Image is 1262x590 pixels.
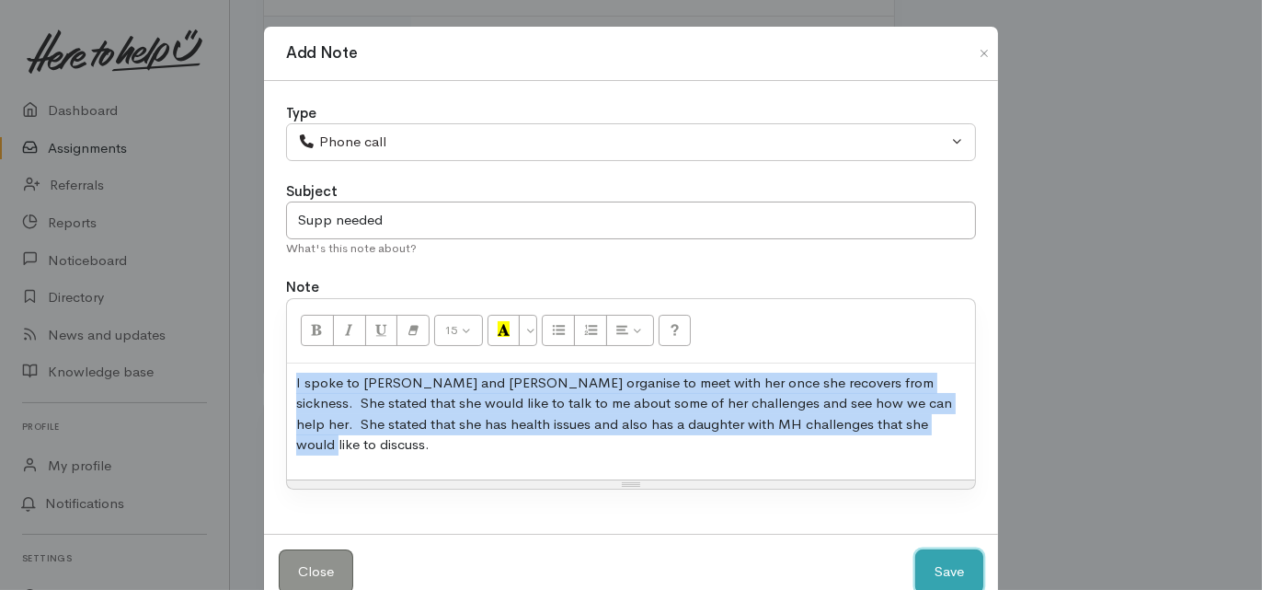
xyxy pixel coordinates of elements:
button: Unordered list (CTRL+SHIFT+NUM7) [542,315,575,346]
button: Underline (CTRL+U) [365,315,398,346]
button: Help [659,315,692,346]
span: 15 [445,322,458,338]
button: Recent Color [488,315,521,346]
button: Close [969,42,999,64]
button: Paragraph [606,315,654,346]
button: Bold (CTRL+B) [301,315,334,346]
h1: Add Note [286,41,357,65]
button: Remove Font Style (CTRL+\) [396,315,430,346]
div: What's this note about? [286,239,976,258]
label: Subject [286,181,338,202]
button: Phone call [286,123,976,161]
p: I spoke to [PERSON_NAME] and [PERSON_NAME] organise to meet with her once she recovers from sickn... [296,373,966,456]
button: Ordered list (CTRL+SHIFT+NUM8) [574,315,607,346]
button: Font Size [434,315,483,346]
button: Italic (CTRL+I) [333,315,366,346]
div: Phone call [298,132,947,153]
label: Type [286,103,316,124]
div: Resize [287,480,975,489]
button: More Color [519,315,537,346]
label: Note [286,277,319,298]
